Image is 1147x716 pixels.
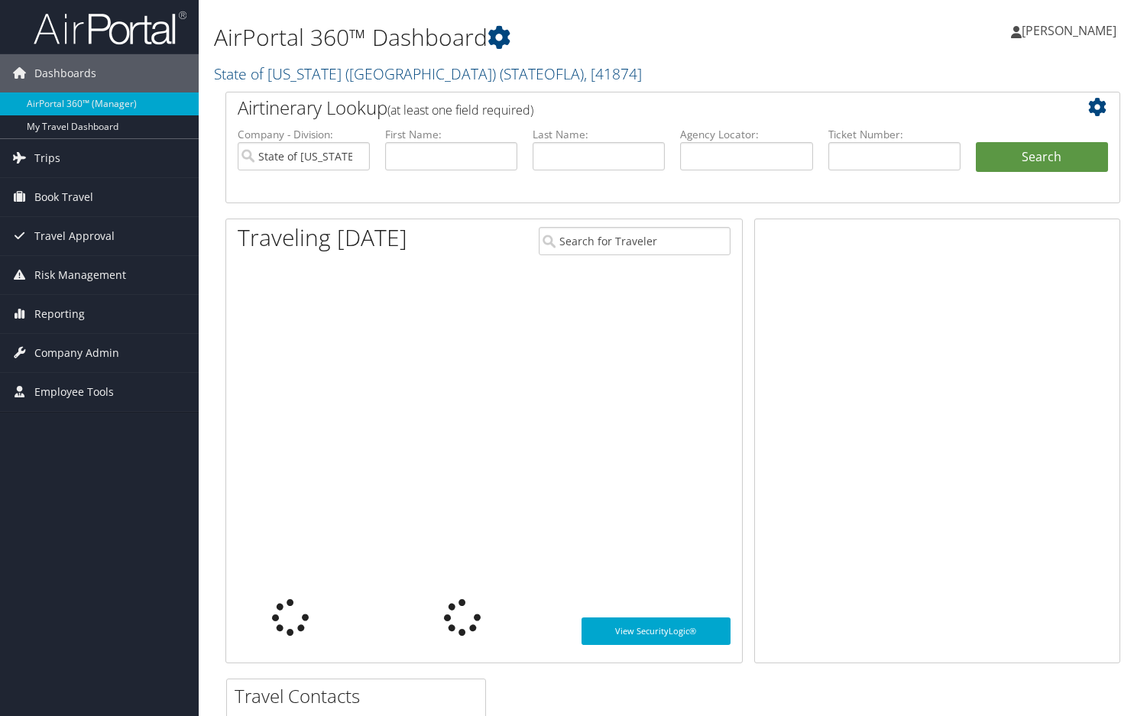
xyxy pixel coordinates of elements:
span: Employee Tools [34,373,114,411]
span: Risk Management [34,256,126,294]
h1: AirPortal 360™ Dashboard [214,21,826,53]
span: Reporting [34,295,85,333]
span: ( STATEOFLA ) [500,63,584,84]
span: (at least one field required) [387,102,533,118]
img: airportal-logo.png [34,10,186,46]
h2: Travel Contacts [235,683,485,709]
label: Company - Division: [238,127,370,142]
button: Search [976,142,1108,173]
span: Travel Approval [34,217,115,255]
h2: Airtinerary Lookup [238,95,1034,121]
a: View SecurityLogic® [582,617,731,645]
label: Agency Locator: [680,127,812,142]
label: Ticket Number: [828,127,961,142]
span: , [ 41874 ] [584,63,642,84]
a: [PERSON_NAME] [1011,8,1132,53]
span: [PERSON_NAME] [1022,22,1116,39]
label: First Name: [385,127,517,142]
label: Last Name: [533,127,665,142]
span: Book Travel [34,178,93,216]
h1: Traveling [DATE] [238,222,407,254]
span: Trips [34,139,60,177]
span: Company Admin [34,334,119,372]
a: State of [US_STATE] ([GEOGRAPHIC_DATA]) [214,63,642,84]
input: Search for Traveler [539,227,731,255]
span: Dashboards [34,54,96,92]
